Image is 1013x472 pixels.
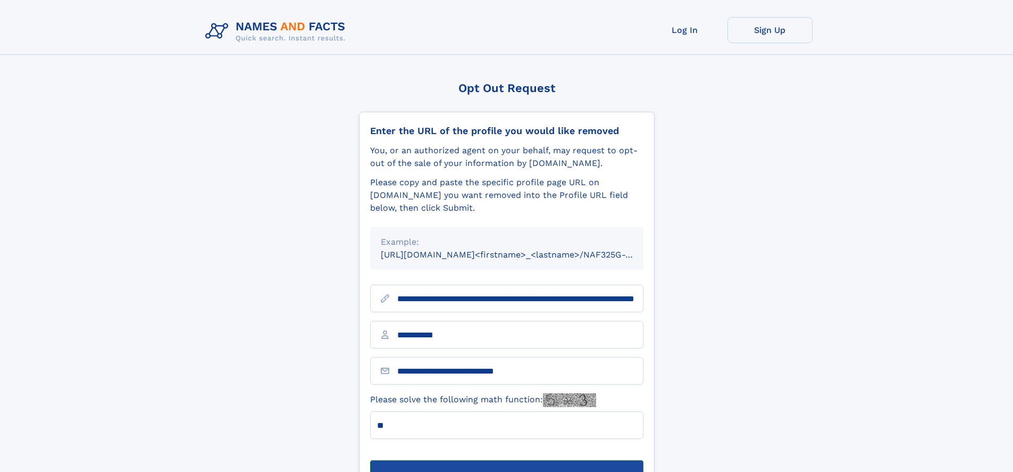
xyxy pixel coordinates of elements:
[370,176,643,214] div: Please copy and paste the specific profile page URL on [DOMAIN_NAME] you want removed into the Pr...
[370,393,596,407] label: Please solve the following math function:
[727,17,813,43] a: Sign Up
[642,17,727,43] a: Log In
[370,144,643,170] div: You, or an authorized agent on your behalf, may request to opt-out of the sale of your informatio...
[201,17,354,46] img: Logo Names and Facts
[381,250,664,260] small: [URL][DOMAIN_NAME]<firstname>_<lastname>/NAF325G-xxxxxxxx
[370,125,643,137] div: Enter the URL of the profile you would like removed
[381,236,633,249] div: Example:
[359,81,655,95] div: Opt Out Request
